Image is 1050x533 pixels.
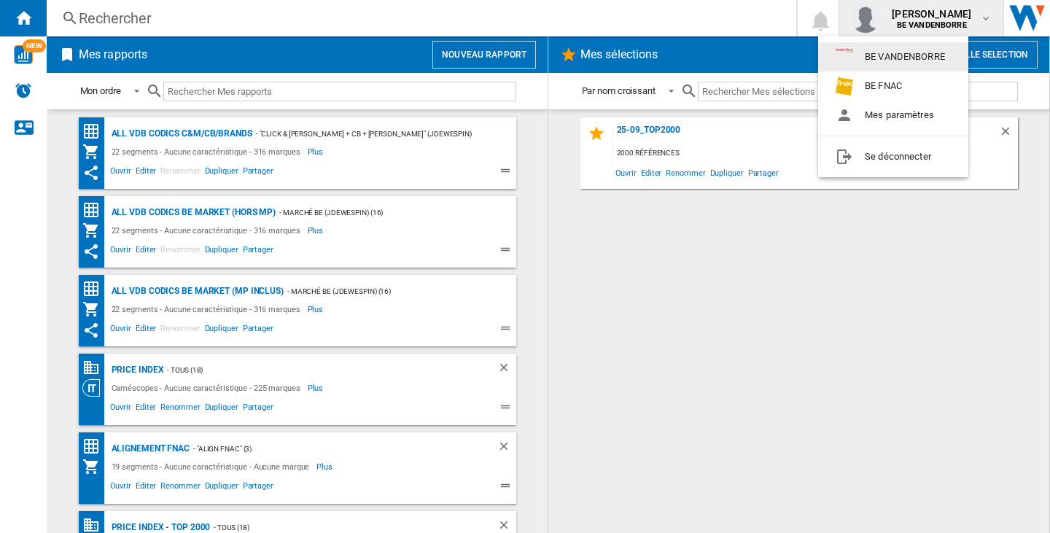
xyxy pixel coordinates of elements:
[818,101,968,130] button: Mes paramètres
[818,71,968,101] button: BE FNAC
[818,42,968,71] button: BE VANDENBORRE
[818,142,968,171] button: Se déconnecter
